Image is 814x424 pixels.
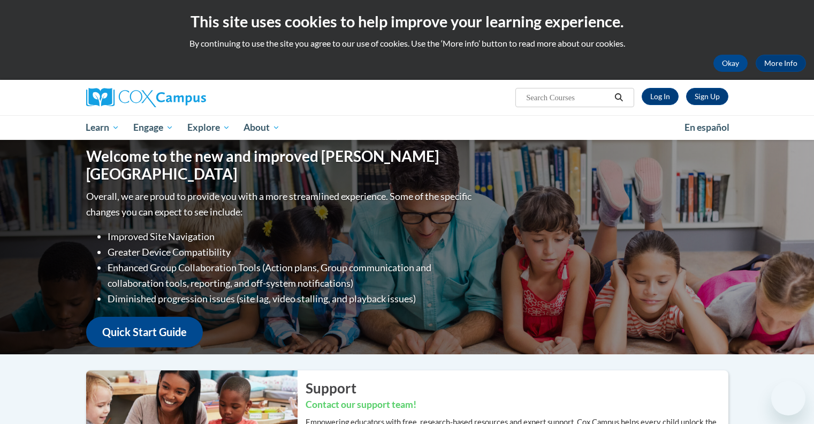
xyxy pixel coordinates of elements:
a: Cox Campus [86,88,290,107]
a: En español [678,116,736,139]
div: Main menu [70,115,744,140]
p: By continuing to use the site you agree to our use of cookies. Use the ‘More info’ button to read... [8,38,806,49]
a: More Info [756,55,806,72]
li: Greater Device Compatibility [108,244,474,260]
button: Search [611,91,627,104]
input: Search Courses [525,91,611,104]
img: Cox Campus [86,88,206,107]
li: Improved Site Navigation [108,229,474,244]
span: En español [684,122,729,133]
a: Register [686,88,728,105]
a: Explore [180,115,237,140]
span: Learn [86,121,119,134]
li: Enhanced Group Collaboration Tools (Action plans, Group communication and collaboration tools, re... [108,260,474,291]
h2: Support [306,378,728,398]
span: Engage [133,121,173,134]
a: Engage [126,115,180,140]
h1: Welcome to the new and improved [PERSON_NAME][GEOGRAPHIC_DATA] [86,147,474,183]
a: Quick Start Guide [86,317,203,347]
h2: This site uses cookies to help improve your learning experience. [8,11,806,32]
span: About [244,121,280,134]
li: Diminished progression issues (site lag, video stalling, and playback issues) [108,291,474,307]
h3: Contact our support team! [306,398,728,412]
a: About [237,115,287,140]
p: Overall, we are proud to provide you with a more streamlined experience. Some of the specific cha... [86,189,474,220]
button: Okay [713,55,748,72]
a: Log In [642,88,679,105]
iframe: Button to launch messaging window [771,381,805,415]
a: Learn [79,115,127,140]
span: Explore [187,121,230,134]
